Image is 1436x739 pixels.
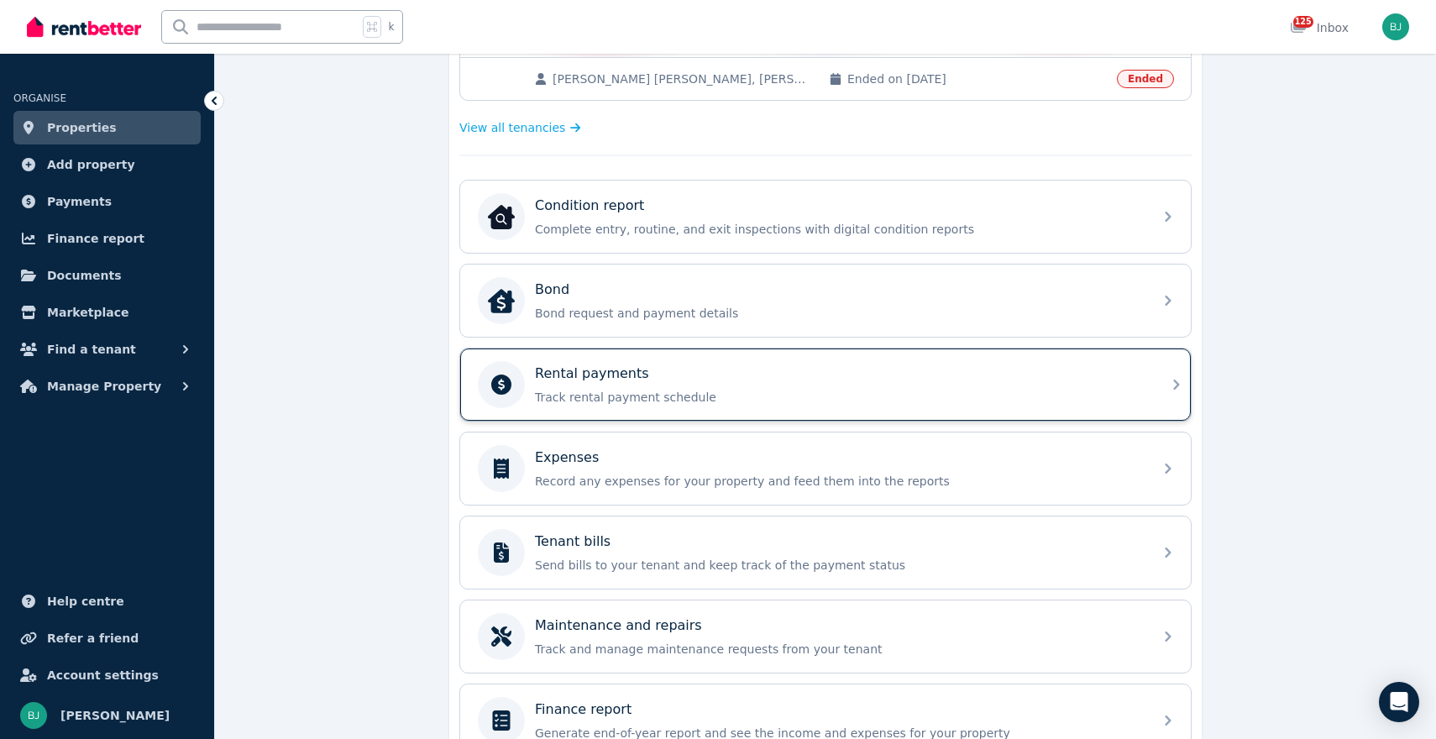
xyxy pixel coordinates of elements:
span: Ended on [DATE] [847,71,1107,87]
img: Condition report [488,203,515,230]
div: Open Intercom Messenger [1379,682,1419,722]
a: Account settings [13,658,201,692]
span: Manage Property [47,376,161,396]
a: Condition reportCondition reportComplete entry, routine, and exit inspections with digital condit... [460,181,1191,253]
span: k [388,20,394,34]
span: Help centre [47,591,124,611]
a: Refer a friend [13,621,201,655]
span: Documents [47,265,122,286]
p: Tenant bills [535,532,611,552]
span: Payments [47,191,112,212]
img: Bom Jin [1382,13,1409,40]
a: Tenant billsSend bills to your tenant and keep track of the payment status [460,516,1191,589]
a: Payments [13,185,201,218]
p: Complete entry, routine, and exit inspections with digital condition reports [535,221,1143,238]
img: Bond [488,287,515,314]
p: Record any expenses for your property and feed them into the reports [535,473,1143,490]
p: Rental payments [535,364,649,384]
a: BondBondBond request and payment details [460,265,1191,337]
p: Condition report [535,196,644,216]
span: Marketplace [47,302,128,322]
a: View all tenancies [459,119,581,136]
p: Send bills to your tenant and keep track of the payment status [535,557,1143,574]
span: Finance report [47,228,144,249]
p: Track rental payment schedule [535,389,1143,406]
span: Ended [1117,70,1174,88]
img: Bom Jin [20,702,47,729]
span: Properties [47,118,117,138]
a: Add property [13,148,201,181]
span: ORGANISE [13,92,66,104]
p: Maintenance and repairs [535,616,702,636]
p: Expenses [535,448,599,468]
span: 125 [1293,16,1313,28]
a: ExpensesRecord any expenses for your property and feed them into the reports [460,432,1191,505]
span: Refer a friend [47,628,139,648]
p: Bond [535,280,569,300]
button: Manage Property [13,369,201,403]
button: Find a tenant [13,333,201,366]
span: Add property [47,155,135,175]
span: [PERSON_NAME] [60,705,170,726]
p: Bond request and payment details [535,305,1143,322]
a: Finance report [13,222,201,255]
a: Properties [13,111,201,144]
span: Account settings [47,665,159,685]
a: Documents [13,259,201,292]
a: Marketplace [13,296,201,329]
p: Track and manage maintenance requests from your tenant [535,641,1143,658]
div: Inbox [1290,19,1349,36]
span: Find a tenant [47,339,136,359]
a: Help centre [13,584,201,618]
span: View all tenancies [459,119,565,136]
p: Finance report [535,700,632,720]
a: Maintenance and repairsTrack and manage maintenance requests from your tenant [460,600,1191,673]
img: RentBetter [27,14,141,39]
a: Rental paymentsTrack rental payment schedule [460,349,1191,421]
span: [PERSON_NAME] [PERSON_NAME], [PERSON_NAME] [553,71,812,87]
